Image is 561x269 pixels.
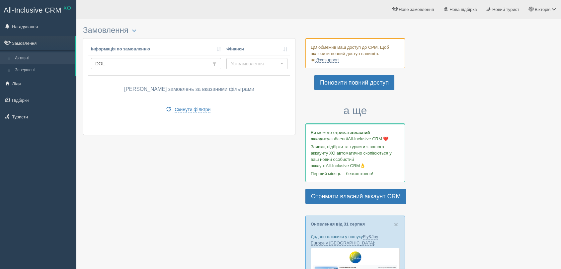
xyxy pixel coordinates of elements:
a: Фінанси [226,46,287,52]
p: Перший місяць – безкоштовно! [311,170,400,177]
p: [PERSON_NAME] замовлень за вказаними фільтрами [91,86,287,93]
span: Новий турист [492,7,519,12]
span: All-Inclusive CRM👌 [326,163,365,168]
div: ЦО обмежив Ваш доступ до СРМ. Щоб включити повний доступ напишіть на [305,38,405,68]
a: Інформація по замовленню [91,46,221,52]
p: Додано плюсики у пошуку : [311,234,400,246]
a: Активні [12,52,75,64]
p: Ви можете отримати улюбленої [311,129,400,142]
a: Поновити повний доступ [314,75,394,90]
span: × [394,221,398,228]
p: Заявки, підбірки та туристи з вашого аккаунту ХО автоматично скопіюються у ваш новий особистий ак... [311,144,400,169]
span: Нове замовлення [399,7,434,12]
span: Нова підбірка [449,7,477,12]
a: Скинути фільтри [162,104,215,115]
span: Усі замовлення [231,60,279,67]
a: @xosupport [315,57,339,63]
input: Пошук за номером замовлення, ПІБ або паспортом туриста [91,58,208,69]
span: Вікторія [535,7,551,12]
h3: Замовлення [83,26,295,35]
a: Оновлення від 31 серпня [311,222,365,227]
a: Завершені [12,64,75,76]
span: All-Inclusive CRM [4,6,61,14]
h3: а ще [305,105,405,116]
button: Усі замовлення [226,58,287,69]
a: All-Inclusive CRM XO [0,0,76,19]
a: Fly&Joy Europe у [GEOGRAPHIC_DATA] [311,234,378,246]
a: Отримати власний аккаунт CRM [305,189,406,204]
span: All-Inclusive CRM ❤️ [348,136,388,141]
span: Скинути фільтри [175,107,210,112]
button: Close [394,221,398,228]
sup: XO [63,5,71,11]
b: власний аккаунт [311,130,370,141]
